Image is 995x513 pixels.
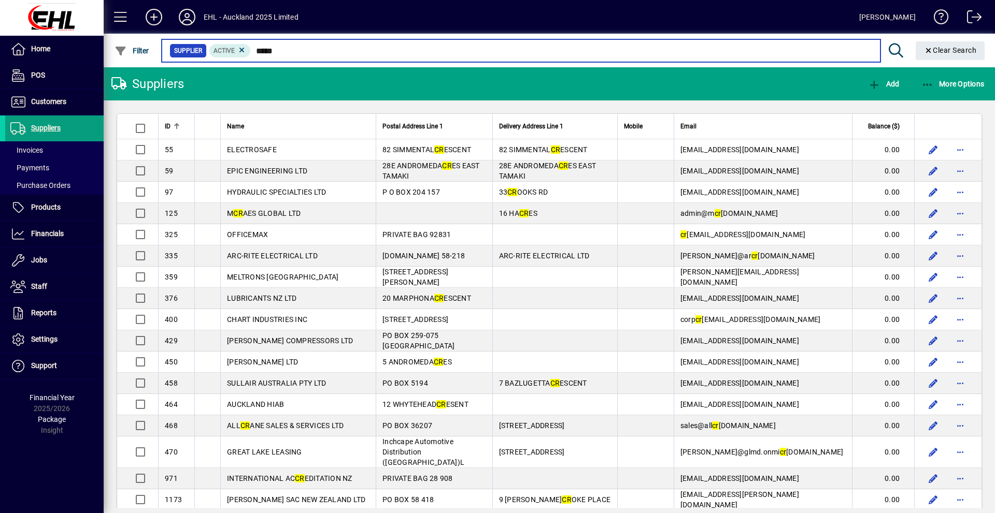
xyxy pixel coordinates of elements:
[165,209,178,217] span: 125
[952,470,969,487] button: More options
[925,332,942,349] button: Edit
[680,315,821,324] span: corp [EMAIL_ADDRESS][DOMAIN_NAME]
[5,141,104,159] a: Invoices
[165,495,182,504] span: 1173
[680,358,799,366] span: [EMAIL_ADDRESS][DOMAIN_NAME]
[227,336,353,345] span: [PERSON_NAME] COMPRESSORS LTD
[680,209,778,217] span: admin@m [DOMAIN_NAME]
[712,421,719,430] em: cr
[227,358,298,366] span: [PERSON_NAME] LTD
[916,41,985,60] button: Clear
[925,141,942,158] button: Edit
[31,335,58,343] span: Settings
[31,309,56,317] span: Reports
[680,336,799,345] span: [EMAIL_ADDRESS][DOMAIN_NAME]
[382,121,443,132] span: Postal Address Line 1
[551,145,561,154] em: CR
[680,400,799,408] span: [EMAIL_ADDRESS][DOMAIN_NAME]
[165,121,188,132] div: ID
[680,421,776,430] span: sales@all [DOMAIN_NAME]
[382,379,428,387] span: PO BOX 5194
[952,491,969,508] button: More options
[227,167,307,175] span: EPIC ENGINEERING LTD
[382,331,454,350] span: PO BOX 259-075 [GEOGRAPHIC_DATA]
[10,146,43,154] span: Invoices
[382,437,464,466] span: Inchcape Automotive Distribution ([GEOGRAPHIC_DATA])L
[31,256,47,264] span: Jobs
[499,188,548,196] span: 33 OOKS RD
[382,421,432,430] span: PO BOX 36207
[550,379,560,387] em: CR
[31,45,50,53] span: Home
[959,2,982,36] a: Logout
[925,491,942,508] button: Edit
[680,121,846,132] div: Email
[227,230,268,239] span: OFFICEMAX
[165,474,178,482] span: 971
[952,141,969,158] button: More options
[952,332,969,349] button: More options
[382,268,448,286] span: [STREET_ADDRESS][PERSON_NAME]
[859,9,916,25] div: [PERSON_NAME]
[852,160,914,182] td: 0.00
[952,247,969,264] button: More options
[921,80,985,88] span: More Options
[111,76,184,92] div: Suppliers
[30,393,75,402] span: Financial Year
[680,490,799,509] span: [EMAIL_ADDRESS][PERSON_NAME][DOMAIN_NAME]
[680,474,799,482] span: [EMAIL_ADDRESS][DOMAIN_NAME]
[680,145,799,154] span: [EMAIL_ADDRESS][DOMAIN_NAME]
[852,309,914,330] td: 0.00
[227,209,301,217] span: M AES GLOBAL LTD
[5,300,104,326] a: Reports
[680,379,799,387] span: [EMAIL_ADDRESS][DOMAIN_NAME]
[952,417,969,434] button: More options
[5,89,104,115] a: Customers
[227,379,326,387] span: SULLAIR AUSTRALIA PTY LTD
[442,162,452,170] em: CR
[952,163,969,179] button: More options
[5,327,104,353] a: Settings
[227,145,277,154] span: ELECTROSAFE
[38,415,66,423] span: Package
[227,315,307,324] span: CHART INDUSTRIES INC
[499,448,565,456] span: [STREET_ADDRESS]
[680,268,799,286] span: [PERSON_NAME][EMAIL_ADDRESS][DOMAIN_NAME]
[780,448,787,456] em: cr
[5,221,104,247] a: Financials
[227,400,284,408] span: AUCKLAND HIAB
[5,177,104,194] a: Purchase Orders
[499,252,590,260] span: ARC-RITE ELECTRICAL LTD
[382,495,434,504] span: PO BOX 58 418
[165,252,178,260] span: 335
[925,417,942,434] button: Edit
[852,330,914,351] td: 0.00
[868,121,900,132] span: Balance ($)
[925,163,942,179] button: Edit
[562,495,572,504] em: CR
[925,311,942,328] button: Edit
[952,184,969,200] button: More options
[434,294,444,302] em: CR
[165,400,178,408] span: 464
[624,121,643,132] span: Mobile
[227,188,326,196] span: HYDRAULIC SPECIALTIES LTD
[852,489,914,510] td: 0.00
[5,63,104,89] a: POS
[852,288,914,309] td: 0.00
[165,121,170,132] span: ID
[5,247,104,273] a: Jobs
[925,290,942,306] button: Edit
[31,361,57,370] span: Support
[436,400,446,408] em: CR
[165,167,174,175] span: 59
[507,188,517,196] em: CR
[499,162,596,180] span: 28E ANDROMEDA ES EAST TAMAKI
[165,336,178,345] span: 429
[751,252,758,260] em: cr
[859,121,909,132] div: Balance ($)
[5,353,104,379] a: Support
[5,159,104,177] a: Payments
[165,145,174,154] span: 55
[680,230,806,239] span: [EMAIL_ADDRESS][DOMAIN_NAME]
